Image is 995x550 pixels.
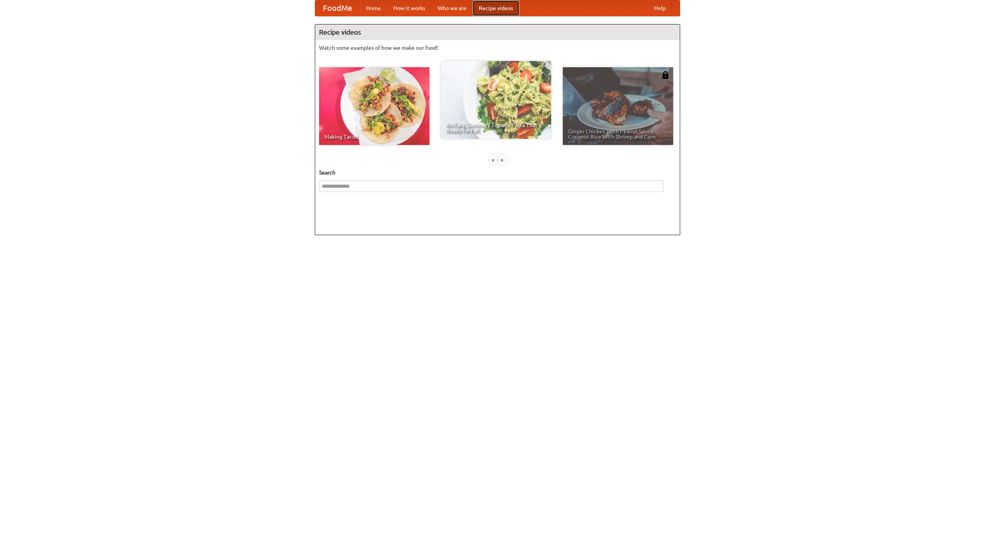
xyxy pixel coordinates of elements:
img: 483408.png [662,71,669,79]
div: » [499,155,506,165]
span: Making Tacos [325,134,424,140]
a: Making Tacos [319,67,429,145]
h5: Search [319,169,676,176]
a: How it works [387,0,431,16]
a: Who we are [431,0,473,16]
span: An Easy, Summery Tomato Pasta That's Ready for Fall [446,122,546,133]
a: Recipe videos [473,0,519,16]
p: Watch some examples of how we make our food! [319,44,676,52]
a: Help [648,0,672,16]
h4: Recipe videos [315,24,680,40]
a: FoodMe [315,0,360,16]
a: An Easy, Summery Tomato Pasta That's Ready for Fall [441,61,551,139]
a: Home [360,0,387,16]
div: « [489,155,496,165]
